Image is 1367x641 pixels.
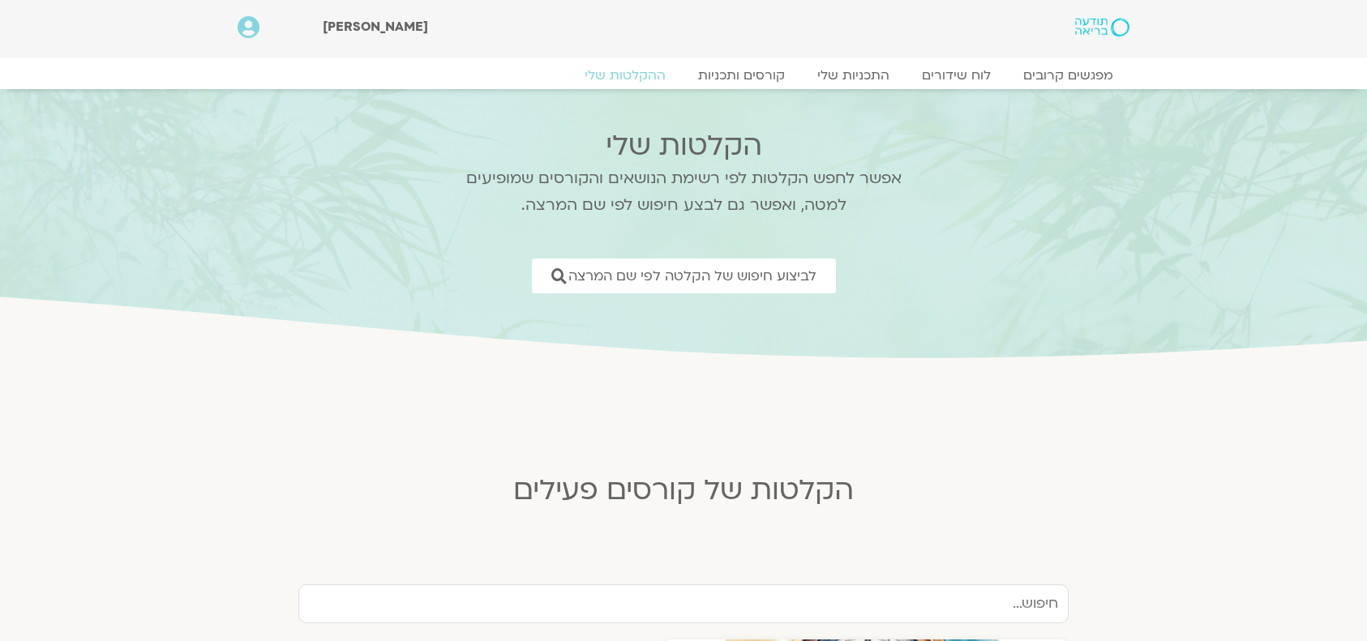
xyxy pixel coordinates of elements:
h2: הקלטות שלי [444,130,923,162]
p: אפשר לחפש הקלטות לפי רשימת הנושאים והקורסים שמופיעים למטה, ואפשר גם לבצע חיפוש לפי שם המרצה. [444,165,923,219]
nav: Menu [238,67,1129,83]
a: מפגשים קרובים [1007,67,1129,83]
a: לוח שידורים [906,67,1007,83]
h2: הקלטות של קורסים פעילים [286,474,1081,506]
input: חיפוש... [298,584,1069,623]
span: לביצוע חיפוש של הקלטה לפי שם המרצה [568,268,816,284]
a: התכניות שלי [801,67,906,83]
span: [PERSON_NAME] [323,18,428,36]
a: ההקלטות שלי [568,67,682,83]
a: לביצוע חיפוש של הקלטה לפי שם המרצה [532,259,836,293]
a: קורסים ותכניות [682,67,801,83]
